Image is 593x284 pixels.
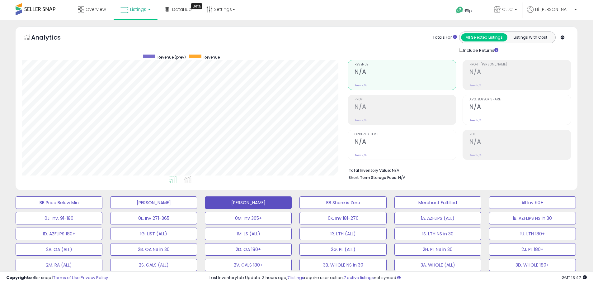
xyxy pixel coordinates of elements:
button: 0L. Inv 271-365 [110,212,197,224]
button: 1A. AZFLIPS (ALL) [394,212,481,224]
button: 2V. GALS 180+ [205,259,292,271]
button: BB Price Below Min [16,196,102,209]
a: Help [451,2,484,20]
button: 1U. LTH 180+ [489,228,576,240]
button: 2J. PL 180+ [489,243,576,256]
span: Ordered Items [355,133,456,136]
h2: N/A [355,103,456,112]
i: Get Help [456,6,464,14]
div: Include Returns [454,46,506,54]
button: 2H. PL NS in 30 [394,243,481,256]
b: Short Term Storage Fees: [349,175,397,180]
button: 0M. Inv 365+ [205,212,292,224]
h5: Analytics [31,33,73,43]
span: CLLC [502,6,513,12]
button: 3A. WHOLE (ALL) [394,259,481,271]
button: All Inv 90+ [489,196,576,209]
button: Listings With Cost [507,33,553,41]
span: Profit [PERSON_NAME] [469,63,571,66]
span: Avg. Buybox Share [469,98,571,101]
button: 0J. Inv. 91-180 [16,212,102,224]
button: 3B. WHOLE NS in 30 [299,259,386,271]
a: Privacy Policy [81,275,108,281]
span: Hi [PERSON_NAME] [535,6,572,12]
h2: N/A [355,68,456,77]
button: 3D. WHOLE 180+ [489,259,576,271]
div: seller snap | | [6,275,108,281]
h2: N/A [469,103,571,112]
button: 1D. AZFLIPS 180+ [16,228,102,240]
li: N/A [349,166,567,174]
button: 1R. LTH (ALL) [299,228,386,240]
button: 2A. OA (ALL) [16,243,102,256]
button: 1G. LIST (ALL) [110,228,197,240]
span: Help [464,8,472,13]
strong: Copyright [6,275,29,281]
h2: N/A [469,138,571,147]
h2: N/A [469,68,571,77]
small: Prev: N/A [355,84,367,87]
button: [PERSON_NAME] [205,196,292,209]
small: Prev: N/A [469,84,482,87]
span: N/A [398,175,406,181]
span: ROI [469,133,571,136]
button: 2B. OA NS in 30 [110,243,197,256]
button: 2D. OA 180+ [205,243,292,256]
small: Prev: N/A [469,153,482,157]
a: 7 active listings [344,275,374,281]
a: Hi [PERSON_NAME] [527,6,577,20]
div: Totals For [433,35,457,41]
a: Terms of Use [53,275,80,281]
button: BB Share is Zero [299,196,386,209]
button: All Selected Listings [461,33,507,41]
button: 2S. GALS (ALL) [110,259,197,271]
button: 1M. LS (ALL) [205,228,292,240]
small: Prev: N/A [355,153,367,157]
span: Profit [355,98,456,101]
small: Prev: N/A [355,118,367,122]
button: 1B. AZFLIPS NS in 30 [489,212,576,224]
a: 7 listings [287,275,304,281]
span: Revenue (prev) [158,55,186,60]
small: Prev: N/A [469,118,482,122]
button: 2M. RA (ALL) [16,259,102,271]
h2: N/A [355,138,456,147]
span: Revenue [204,55,220,60]
span: Overview [86,6,106,12]
span: 2025-09-17 13:47 GMT [562,275,587,281]
div: Last InventoryLab Update: 3 hours ago, require user action, not synced. [209,275,587,281]
button: [PERSON_NAME] [110,196,197,209]
button: 1S. LTH NS in 30 [394,228,481,240]
span: Revenue [355,63,456,66]
b: Total Inventory Value: [349,168,391,173]
button: Merchant Fulfilled [394,196,481,209]
span: Listings [130,6,146,12]
button: 2G. PL (ALL) [299,243,386,256]
div: Tooltip anchor [191,3,202,9]
span: DataHub [172,6,192,12]
button: 0K. Inv 181-270 [299,212,386,224]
